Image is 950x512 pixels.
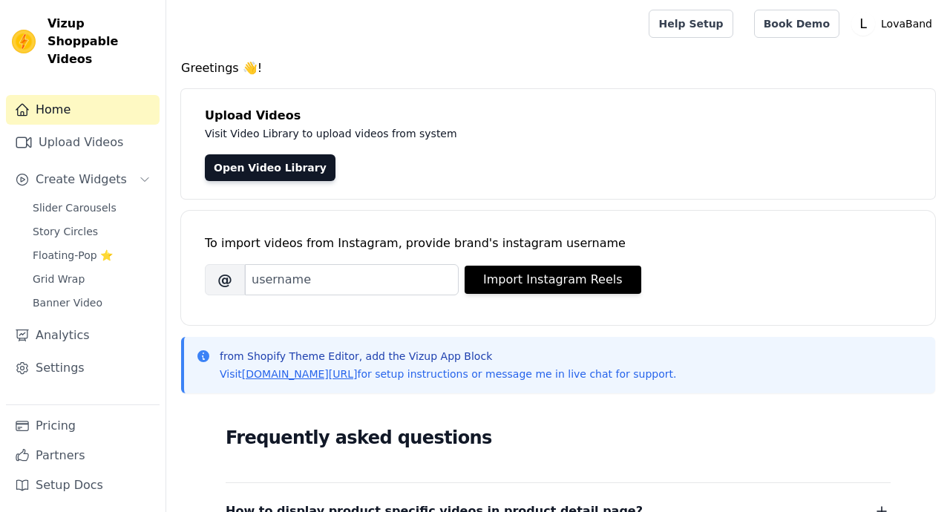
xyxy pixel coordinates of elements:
[33,224,98,239] span: Story Circles
[754,10,839,38] a: Book Demo
[24,197,160,218] a: Slider Carousels
[205,154,335,181] a: Open Video Library
[24,221,160,242] a: Story Circles
[33,200,117,215] span: Slider Carousels
[33,272,85,286] span: Grid Wrap
[242,368,358,380] a: [DOMAIN_NAME][URL]
[33,295,102,310] span: Banner Video
[6,321,160,350] a: Analytics
[465,266,641,294] button: Import Instagram Reels
[205,234,911,252] div: To import videos from Instagram, provide brand's instagram username
[24,269,160,289] a: Grid Wrap
[36,171,127,188] span: Create Widgets
[6,165,160,194] button: Create Widgets
[851,10,938,37] button: L LovaBand
[226,423,891,453] h2: Frequently asked questions
[24,245,160,266] a: Floating-Pop ⭐
[220,349,676,364] p: from Shopify Theme Editor, add the Vizup App Block
[220,367,676,381] p: Visit for setup instructions or message me in live chat for support.
[6,441,160,470] a: Partners
[245,264,459,295] input: username
[181,59,935,77] h4: Greetings 👋!
[649,10,733,38] a: Help Setup
[6,470,160,500] a: Setup Docs
[205,125,870,142] p: Visit Video Library to upload videos from system
[205,107,911,125] h4: Upload Videos
[875,10,938,37] p: LovaBand
[33,248,113,263] span: Floating-Pop ⭐
[47,15,154,68] span: Vizup Shoppable Videos
[24,292,160,313] a: Banner Video
[6,411,160,441] a: Pricing
[859,16,867,31] text: L
[12,30,36,53] img: Vizup
[205,264,245,295] span: @
[6,128,160,157] a: Upload Videos
[6,353,160,383] a: Settings
[6,95,160,125] a: Home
